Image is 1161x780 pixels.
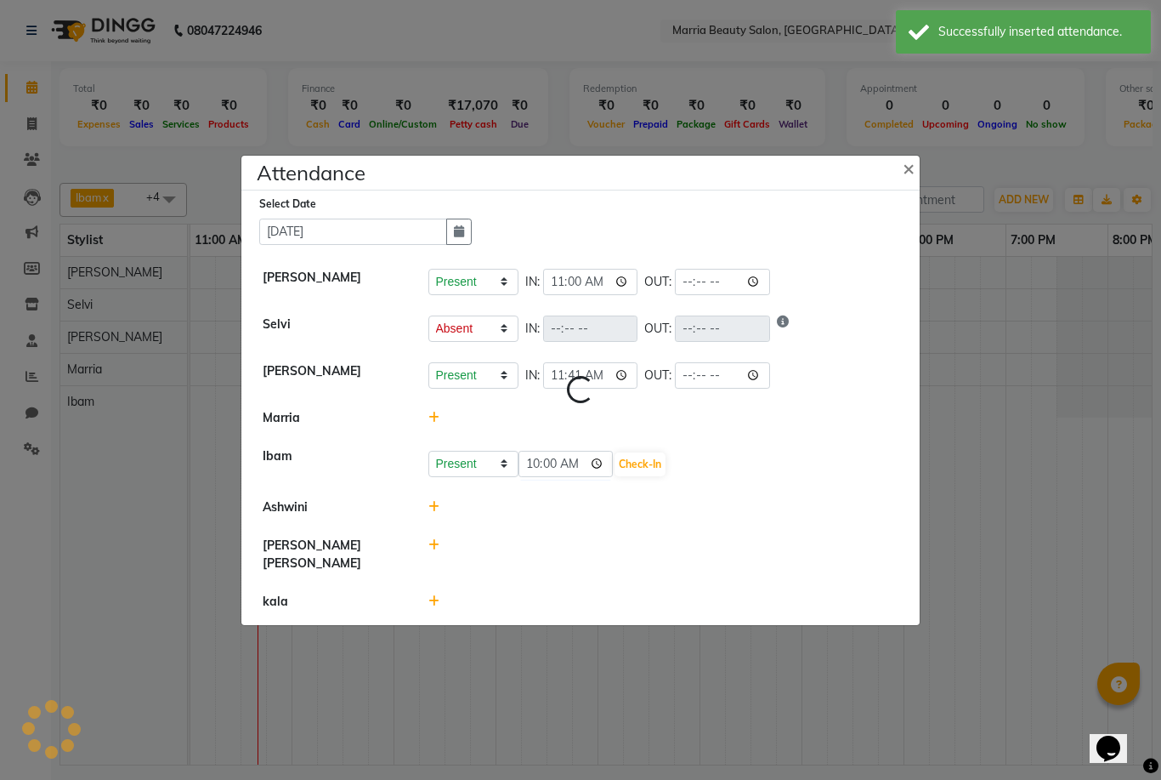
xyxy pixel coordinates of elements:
[525,273,540,291] span: IN:
[250,316,416,342] div: Selvi
[250,362,416,389] div: [PERSON_NAME]
[644,367,671,384] span: OUT:
[259,219,447,245] input: Select date
[250,537,416,572] div: [PERSON_NAME] [PERSON_NAME]
[259,196,316,212] label: Select Date
[525,320,540,338] span: IN:
[257,157,365,188] h4: Attendance
[250,498,416,516] div: Ashwini
[777,316,789,342] i: Show reason
[889,144,932,191] button: Close
[938,23,1138,41] div: Successfully inserted attendance.
[525,367,540,384] span: IN:
[644,320,671,338] span: OUT:
[250,593,416,611] div: kala
[614,453,665,476] button: Check-In
[1090,712,1144,763] iframe: chat widget
[903,155,915,180] span: ×
[250,447,416,478] div: Ibam
[250,269,416,295] div: [PERSON_NAME]
[250,409,416,427] div: Marria
[644,273,671,291] span: OUT:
